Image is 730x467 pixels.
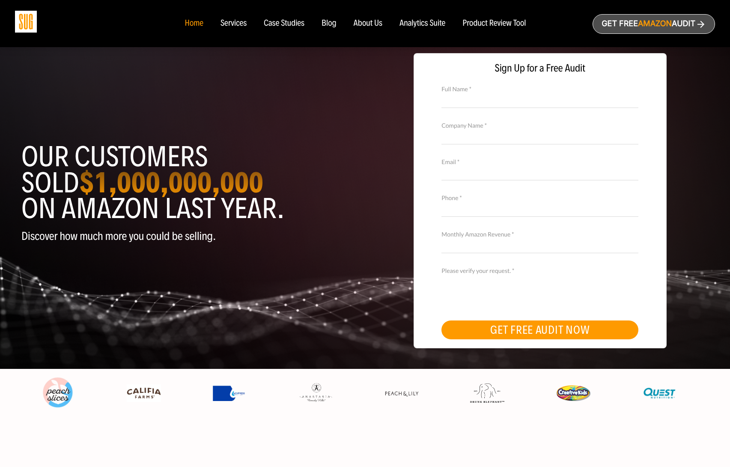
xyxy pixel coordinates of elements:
[441,129,638,144] input: Company Name *
[213,386,247,401] img: Express Water
[384,391,419,397] img: Peach & Lily
[462,19,526,28] a: Product Review Tool
[593,14,715,34] a: Get freeAmazonAudit
[441,84,638,94] label: Full Name *
[21,230,359,242] p: Discover how much more you could be selling.
[15,11,37,33] img: Sug
[127,384,161,402] img: Califia Farms
[441,193,638,203] label: Phone *
[441,202,638,217] input: Contact Number *
[441,320,638,339] button: GET FREE AUDIT NOW
[441,157,638,167] label: Email *
[399,19,445,28] a: Analytics Suite
[21,144,359,222] h1: Our customers sold on Amazon last year.
[441,274,572,308] iframe: reCAPTCHA
[638,19,672,28] span: Amazon
[322,19,337,28] a: Blog
[470,383,504,403] img: Drunk Elephant
[79,165,263,200] strong: $1,000,000,000
[441,238,638,253] input: Monthly Amazon Revenue *
[41,376,75,410] img: Peach Slices
[441,121,638,130] label: Company Name *
[298,383,333,403] img: Anastasia Beverly Hills
[220,19,247,28] a: Services
[441,165,638,180] input: Email *
[264,19,304,28] a: Case Studies
[441,93,638,108] input: Full Name *
[642,384,676,402] img: Quest Nutriton
[441,266,638,275] label: Please verify your request. *
[185,19,203,28] a: Home
[354,19,383,28] a: About Us
[441,230,638,239] label: Monthly Amazon Revenue *
[423,62,658,75] span: Sign Up for a Free Audit
[556,385,590,401] img: Creative Kids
